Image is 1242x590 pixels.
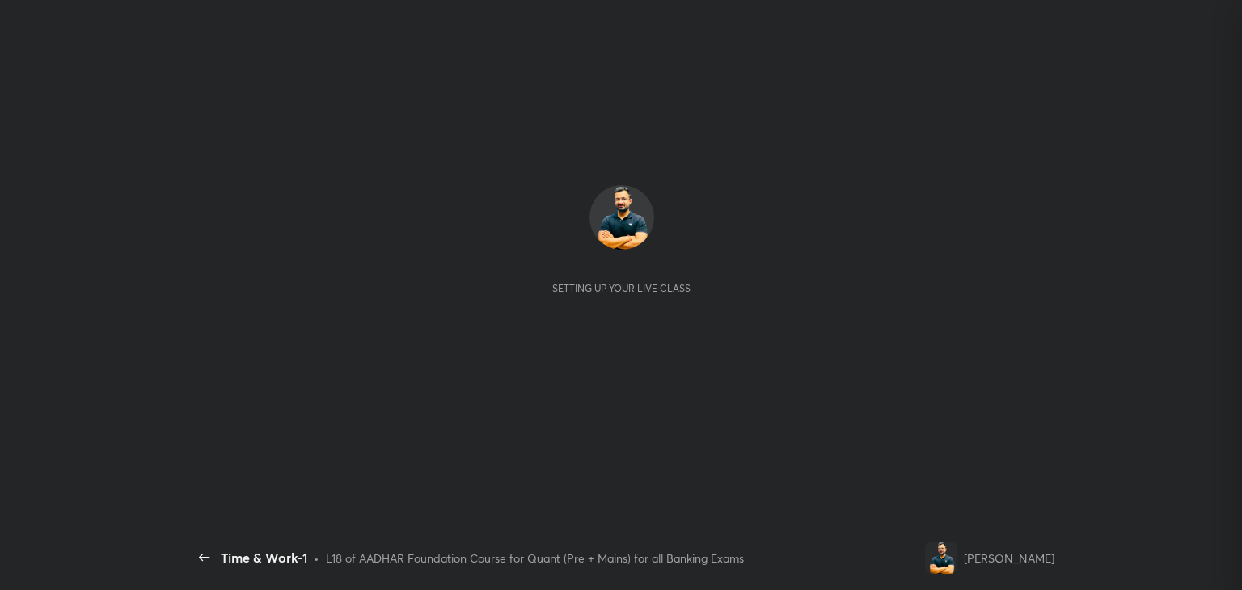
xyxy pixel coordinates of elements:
[326,550,744,567] div: L18 of AADHAR Foundation Course for Quant (Pre + Mains) for all Banking Exams
[314,550,319,567] div: •
[589,185,654,250] img: d84243986e354267bcc07dcb7018cb26.file
[221,548,307,567] div: Time & Work-1
[964,550,1054,567] div: [PERSON_NAME]
[552,282,691,294] div: Setting up your live class
[925,542,957,574] img: d84243986e354267bcc07dcb7018cb26.file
